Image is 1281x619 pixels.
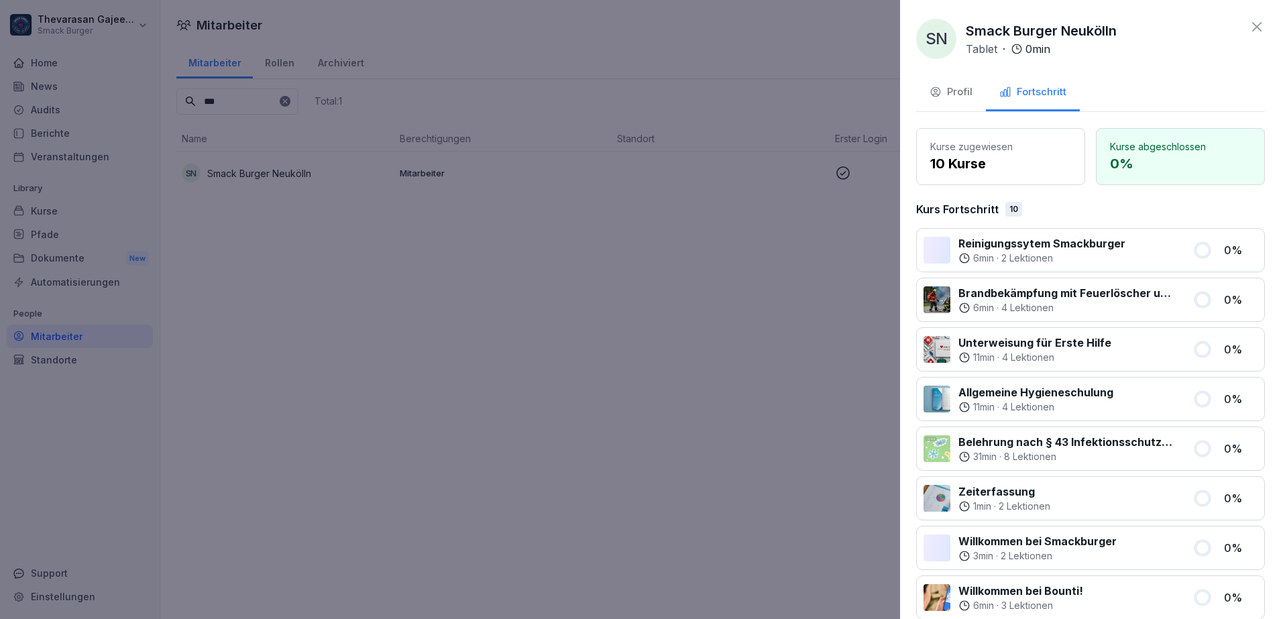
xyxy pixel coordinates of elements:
[1002,351,1054,364] p: 4 Lektionen
[916,201,999,217] p: Kurs Fortschritt
[958,533,1117,549] p: Willkommen bei Smackburger
[1224,490,1258,506] p: 0 %
[1001,251,1053,265] p: 2 Lektionen
[958,400,1113,414] div: ·
[930,85,972,100] div: Profil
[1224,341,1258,357] p: 0 %
[999,500,1050,513] p: 2 Lektionen
[958,484,1050,500] p: Zeiterfassung
[973,351,995,364] p: 11 min
[958,251,1125,265] div: ·
[1224,292,1258,308] p: 0 %
[930,154,1071,174] p: 10 Kurse
[1110,139,1251,154] p: Kurse abgeschlossen
[1224,540,1258,556] p: 0 %
[1224,391,1258,407] p: 0 %
[958,235,1125,251] p: Reinigungssytem Smackburger
[958,549,1117,563] div: ·
[973,500,991,513] p: 1 min
[973,549,993,563] p: 3 min
[1004,450,1056,463] p: 8 Lektionen
[973,400,995,414] p: 11 min
[1002,400,1054,414] p: 4 Lektionen
[930,139,1071,154] p: Kurse zugewiesen
[1001,599,1053,612] p: 3 Lektionen
[1224,441,1258,457] p: 0 %
[986,75,1080,111] button: Fortschritt
[958,351,1111,364] div: ·
[958,384,1113,400] p: Allgemeine Hygieneschulung
[958,335,1111,351] p: Unterweisung für Erste Hilfe
[958,285,1176,301] p: Brandbekämpfung mit Feuerlöscher und Löschdecke
[1224,589,1258,606] p: 0 %
[966,21,1117,41] p: Smack Burger Neukölln
[1001,549,1052,563] p: 2 Lektionen
[1224,242,1258,258] p: 0 %
[1110,154,1251,174] p: 0 %
[966,41,997,57] p: Tablet
[958,583,1083,599] p: Willkommen bei Bounti!
[973,301,994,315] p: 6 min
[958,434,1176,450] p: Belehrung nach § 43 Infektionsschutzgesetz (IfSG)
[973,450,997,463] p: 31 min
[973,599,994,612] p: 6 min
[958,450,1176,463] div: ·
[1005,202,1022,217] div: 10
[966,41,1050,57] div: ·
[958,599,1083,612] div: ·
[958,500,1050,513] div: ·
[916,75,986,111] button: Profil
[999,85,1066,100] div: Fortschritt
[958,301,1176,315] div: ·
[973,251,994,265] p: 6 min
[1025,41,1050,57] p: 0 min
[1001,301,1054,315] p: 4 Lektionen
[916,19,956,59] div: SN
